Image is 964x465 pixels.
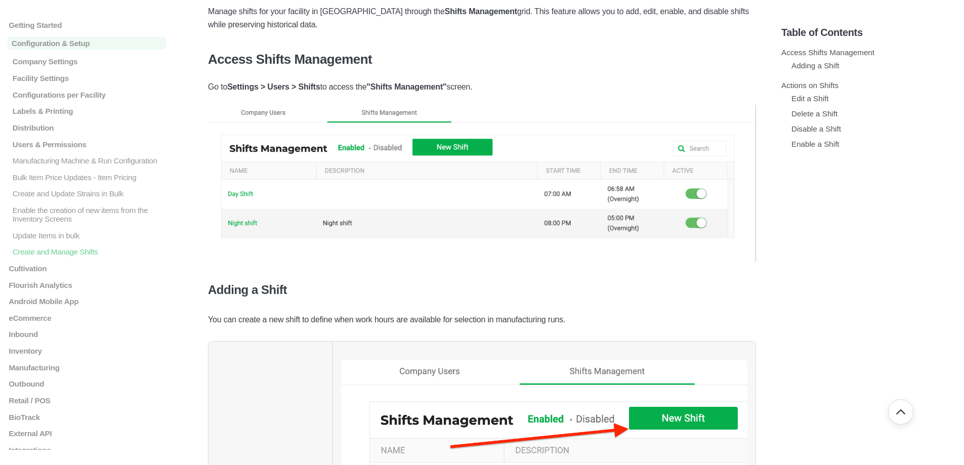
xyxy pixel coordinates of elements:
p: Manage shifts for your facility in [GEOGRAPHIC_DATA] through the grid. This feature allows you to... [208,5,756,31]
a: Bulk Item Price Updates - Item Pricing [8,173,166,181]
img: Shifts Management [208,104,756,263]
a: Users & Permissions [8,140,166,148]
p: Distribution [12,123,166,132]
p: Update Items in bulk [12,231,166,239]
p: Go to to access the screen. [208,80,756,94]
p: Enable the creation of new items from the Inventory Screens [12,206,166,223]
p: Company Settings [12,57,166,66]
a: Inventory [8,347,166,355]
a: Edit a Shift [791,94,828,103]
h3: Access Shifts Management [208,52,756,67]
button: Go back to top of document [888,399,913,425]
p: Facility Settings [12,74,166,82]
a: Enable a Shift [791,140,840,148]
p: Create and Manage Shifts [12,247,166,256]
a: Actions on Shifts [781,81,839,90]
a: Distribution [8,123,166,132]
strong: "Shifts Management" [366,82,446,91]
a: Facility Settings [8,74,166,82]
a: Integrations [8,445,166,454]
a: Disable a Shift [791,124,841,133]
a: Adding a Shift [791,61,840,70]
a: Retail / POS [8,396,166,405]
a: External API [8,429,166,438]
a: Create and Update Strains in Bulk [8,189,166,198]
p: Labels & Printing [12,107,166,115]
a: Inbound [8,330,166,339]
h5: Table of Contents [781,27,956,38]
a: Outbound [8,379,166,388]
p: Configurations per Facility [12,90,166,99]
p: Manufacturing Machine & Run Configuration [12,156,166,165]
a: Android Mobile App [8,297,166,306]
strong: Shifts Management [445,7,517,16]
a: Company Settings [8,57,166,66]
p: Create and Update Strains in Bulk [12,189,166,198]
a: Getting Started [8,20,166,29]
a: Cultivation [8,264,166,273]
p: Bulk Item Price Updates - Item Pricing [12,173,166,181]
a: Configuration & Setup [8,37,166,50]
section: Table of Contents [781,10,956,450]
a: Labels & Printing [8,107,166,115]
p: You can create a new shift to define when work hours are available for selection in manufacturing... [208,313,756,326]
a: eCommerce [8,313,166,322]
a: BioTrack [8,412,166,421]
a: Enable the creation of new items from the Inventory Screens [8,206,166,223]
a: Delete a Shift [791,109,837,118]
a: Create and Manage Shifts [8,247,166,256]
a: Manufacturing [8,363,166,371]
a: Configurations per Facility [8,90,166,99]
a: Access Shifts Management [781,48,874,57]
a: Flourish Analytics [8,280,166,289]
p: Users & Permissions [12,140,166,148]
h4: Adding a Shift [208,283,756,297]
a: Manufacturing Machine & Run Configuration [8,156,166,165]
a: Update Items in bulk [8,231,166,239]
strong: Settings > Users > Shifts [227,82,320,91]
